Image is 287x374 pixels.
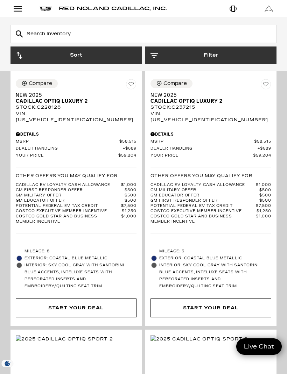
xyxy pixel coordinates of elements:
span: $7,500 [121,203,136,209]
button: Compare Vehicle [16,79,58,88]
span: GM First Responder Offer [16,188,125,193]
div: Start Your Deal [183,304,238,312]
span: GM Educator Offer [16,198,125,203]
span: Your Price [16,153,118,158]
li: Mileage: 8 [16,248,136,255]
span: Potential Federal EV Tax Credit [150,203,256,209]
a: New 2025Cadillac OPTIQ Luxury 2 [16,92,136,104]
span: Red Noland Cadillac, Inc. [59,6,167,12]
span: $1,250 [257,209,271,214]
a: Live Chat [236,338,282,355]
span: MSRP [150,139,254,144]
span: Exterior: Coastal Blue Metallic [159,255,271,262]
span: $500 [259,198,271,203]
span: $7,500 [256,203,271,209]
div: VIN: [US_VEHICLE_IDENTIFICATION_NUMBER] [150,110,271,123]
span: GM Military Offer [150,188,259,193]
a: MSRP $58,515 [150,139,271,144]
div: Pricing Details - New 2025 Cadillac OPTIQ Luxury 2 [150,131,271,137]
button: Save Vehicle [126,79,136,92]
span: GM Educator Offer [150,193,259,198]
button: Filter [145,46,276,64]
div: Compare [29,80,52,87]
a: Potential Federal EV Tax Credit $7,500 [150,203,271,209]
img: 2025 Cadillac OPTIQ Sport 2 [16,335,113,343]
div: Start Your Deal [16,299,136,317]
a: MSRP $58,515 [16,139,136,144]
span: Interior: Sky Cool Gray with Santorini Blue accents, Inteluxe Seats with Perforated inserts and e... [24,262,136,290]
a: Dealer Handling $689 [16,146,136,151]
a: Costco Gold Star and Business Member Incentive $1,000 [16,214,136,224]
a: GM First Responder Offer $500 [16,188,136,193]
a: Cadillac EV Loyalty Cash Allowance $1,000 [150,182,271,188]
span: Dealer Handling [150,146,258,151]
a: GM Educator Offer $500 [150,193,271,198]
span: $58,515 [254,139,271,144]
div: Stock : C228128 [16,104,136,110]
a: Costco Gold Star and Business Member Incentive $1,000 [150,214,271,224]
a: New 2025Cadillac OPTIQ Luxury 2 [150,92,271,104]
a: Costco Executive Member Incentive $1,250 [150,209,271,214]
span: Cadillac EV Loyalty Cash Allowance [16,182,121,188]
span: Cadillac OPTIQ Luxury 2 [16,98,131,104]
span: Costco Executive Member Incentive [150,209,257,214]
p: Other Offers You May Qualify For [150,173,252,179]
span: $689 [123,146,136,151]
button: Sort [10,46,142,64]
span: Interior: Sky Cool Gray with Santorini Blue accents, Inteluxe Seats with Perforated inserts and e... [159,262,271,290]
a: Cadillac logo [40,4,52,14]
div: Stock : C237215 [150,104,271,110]
span: Dealer Handling [16,146,123,151]
span: Cadillac OPTIQ Luxury 2 [150,98,266,104]
span: $500 [125,198,136,203]
div: Start Your Deal [48,304,104,312]
div: VIN: [US_VEHICLE_IDENTIFICATION_NUMBER] [16,110,136,123]
span: Your Price [150,153,253,158]
span: MSRP [16,139,119,144]
a: Your Price $59,204 [16,153,136,158]
div: Start Your Deal [150,299,271,317]
img: 2025 Cadillac OPTIQ Sport 2 [150,335,248,343]
input: Search Inventory [10,25,276,43]
a: Potential Federal EV Tax Credit $7,500 [16,203,136,209]
span: $500 [259,193,271,198]
div: Pricing Details - New 2025 Cadillac OPTIQ Luxury 2 [16,131,136,137]
span: $59,204 [253,153,271,158]
a: GM Educator Offer $500 [16,198,136,203]
button: Save Vehicle [261,79,271,92]
span: Live Chat [240,343,278,351]
a: Cadillac EV Loyalty Cash Allowance $1,000 [16,182,136,188]
span: $1,250 [122,209,136,214]
span: $59,204 [118,153,136,158]
a: GM Military Offer $500 [16,193,136,198]
a: GM First Responder Offer $500 [150,198,271,203]
div: Compare [163,80,187,87]
span: $500 [125,193,136,198]
span: $500 [125,188,136,193]
span: $1,000 [256,182,271,188]
a: Costco Executive Member Incentive $1,250 [16,209,136,214]
p: Other Offers You May Qualify For [16,173,118,179]
span: Costco Gold Star and Business Member Incentive [16,214,121,224]
span: GM First Responder Offer [150,198,259,203]
button: Compare Vehicle [150,79,192,88]
span: GM Military Offer [16,193,125,198]
span: $1,000 [121,182,136,188]
a: Your Price $59,204 [150,153,271,158]
span: $1,000 [256,214,271,224]
span: $689 [258,146,271,151]
span: $500 [259,188,271,193]
span: Potential Federal EV Tax Credit [16,203,121,209]
span: $1,000 [121,214,136,224]
a: Dealer Handling $689 [150,146,271,151]
li: Mileage: 5 [150,248,271,255]
a: Red Noland Cadillac, Inc. [59,4,167,14]
img: Cadillac logo [40,7,52,11]
span: New 2025 [150,92,266,98]
span: Costco Executive Member Incentive [16,209,122,214]
span: New 2025 [16,92,131,98]
a: GM Military Offer $500 [150,188,271,193]
span: Exterior: Coastal Blue Metallic [24,255,136,262]
span: $58,515 [119,139,136,144]
span: Cadillac EV Loyalty Cash Allowance [150,182,256,188]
